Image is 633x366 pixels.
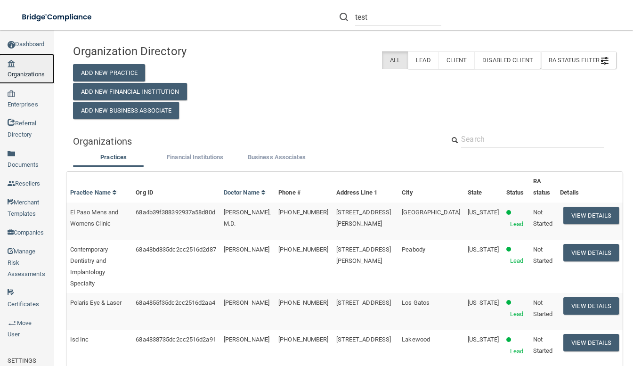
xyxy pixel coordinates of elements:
span: [PHONE_NUMBER] [278,246,328,253]
span: Lakewood [402,336,430,343]
span: RA Status Filter [549,57,609,64]
span: Financial Institutions [167,154,223,161]
span: [PHONE_NUMBER] [278,299,328,306]
button: View Details [563,244,619,261]
span: [PERSON_NAME] [224,246,269,253]
span: Los Gatos [402,299,430,306]
span: Isd Inc [70,336,89,343]
span: [US_STATE] [468,336,499,343]
img: ic_reseller.de258add.png [8,180,15,187]
span: El Paso Mens and Womens Clinic [70,209,119,227]
th: Details [556,172,623,203]
span: 68a4b39f388392937a58d80d [136,209,215,216]
span: 68a4838735dc2cc2516d2a91 [136,336,216,343]
iframe: Drift Widget Chat Controller [470,299,622,337]
button: Add New Financial Institution [73,83,187,100]
img: enterprise.0d942306.png [8,90,15,97]
button: Add New Business Associate [73,102,179,119]
span: [GEOGRAPHIC_DATA] [402,209,460,216]
img: bridge_compliance_login_screen.278c3ca4.svg [14,8,101,27]
span: [US_STATE] [468,209,499,216]
span: [STREET_ADDRESS] [336,336,391,343]
img: briefcase.64adab9b.png [8,318,17,328]
span: Peabody [402,246,425,253]
th: Phone # [275,172,332,203]
span: [US_STATE] [468,299,499,306]
img: icon-filter@2x.21656d0b.png [601,57,609,65]
span: [PHONE_NUMBER] [278,336,328,343]
span: [STREET_ADDRESS] [336,299,391,306]
span: Not Started [533,246,553,264]
label: Disabled Client [474,51,541,69]
a: Doctor Name [224,189,266,196]
th: Address Line 1 [333,172,398,203]
span: [US_STATE] [468,246,499,253]
li: Financial Institutions [154,152,236,165]
span: Not Started [533,209,553,227]
span: 68a48bd835dc2cc2516d2d87 [136,246,216,253]
th: State [464,172,503,203]
button: View Details [563,334,619,351]
label: Client [438,51,475,69]
label: Financial Institutions [159,152,231,163]
th: Org ID [132,172,219,203]
input: Search [461,130,604,148]
span: [PHONE_NUMBER] [278,209,328,216]
span: 68a4855f35dc2cc2516d2aa4 [136,299,215,306]
img: ic_dashboard_dark.d01f4a41.png [8,41,15,49]
h5: Organizations [73,136,430,146]
span: Polaris Eye & Laser [70,299,122,306]
th: RA status [529,172,557,203]
th: Status [503,172,529,203]
span: Not Started [533,336,553,354]
li: Business Associate [236,152,317,165]
li: Practices [73,152,154,165]
img: icon-documents.8dae5593.png [8,150,15,157]
p: Lead [510,346,523,357]
button: View Details [563,207,619,224]
h4: Organization Directory [73,45,245,57]
span: [PERSON_NAME], M.D. [224,209,271,227]
span: [STREET_ADDRESS][PERSON_NAME] [336,246,391,264]
label: Lead [408,51,438,69]
p: Lead [510,219,523,230]
th: City [398,172,464,203]
span: [PERSON_NAME] [224,336,269,343]
img: organization-icon.f8decf85.png [8,60,15,67]
span: [STREET_ADDRESS][PERSON_NAME] [336,209,391,227]
span: Business Associates [248,154,306,161]
span: Practices [100,154,127,161]
p: Lead [510,255,523,267]
label: Business Associates [241,152,313,163]
label: All [382,51,408,69]
span: Contemporary Dentistry and Implantology Specialty [70,246,108,287]
input: Search [355,8,441,26]
span: [PERSON_NAME] [224,299,269,306]
img: ic-search.3b580494.png [340,13,348,21]
a: Practice Name [70,189,117,196]
button: View Details [563,297,619,315]
label: Practices [78,152,150,163]
button: Add New Practice [73,64,146,81]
